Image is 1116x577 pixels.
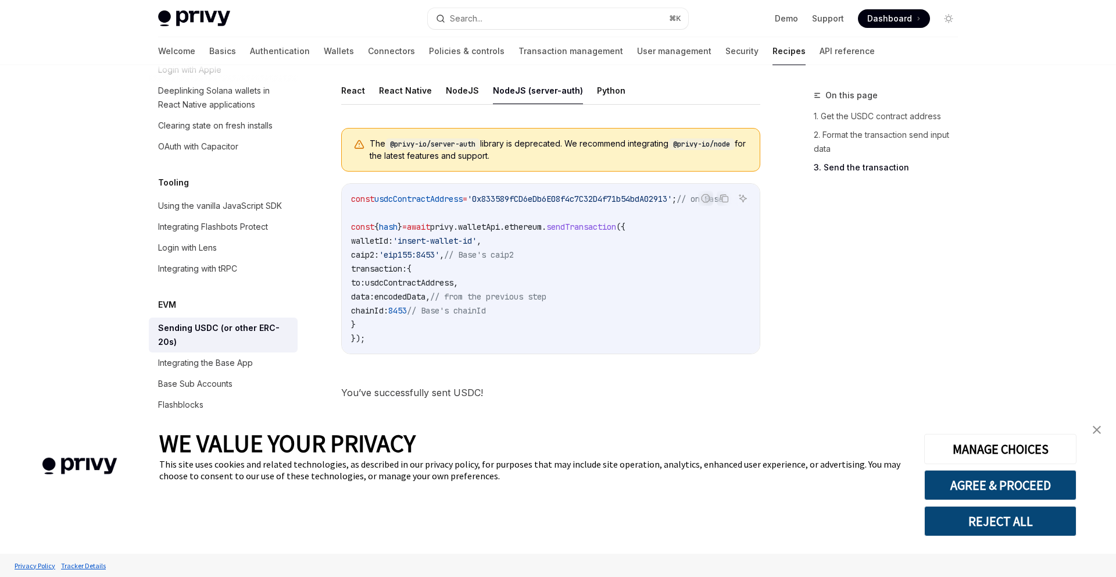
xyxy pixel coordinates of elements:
span: encodedData [374,291,425,302]
a: Privacy Policy [12,555,58,576]
button: Toggle dark mode [939,9,958,28]
img: light logo [158,10,230,27]
span: } [398,222,402,232]
span: ({ [616,222,625,232]
a: Login with Lens [149,237,298,258]
span: usdcContractAddress [365,277,453,288]
span: { [374,222,379,232]
span: On this page [825,88,878,102]
button: REJECT ALL [924,506,1076,536]
span: usdcContractAddress [374,194,463,204]
a: Base Sub Accounts [149,373,298,394]
span: You’ve successfully sent USDC! [341,384,760,401]
a: Authentication [250,37,310,65]
a: close banner [1085,418,1108,441]
span: // Base's chainId [407,305,486,316]
span: { [407,263,412,274]
a: Wallets [324,37,354,65]
span: Dashboard [867,13,912,24]
h5: Tooling [158,176,189,190]
a: 2. Format the transaction send input data [814,126,967,158]
button: Python [597,77,625,104]
span: , [477,236,481,246]
a: Flashblocks [149,394,298,415]
a: Welcome [158,37,195,65]
a: User management [637,37,711,65]
span: '0x833589fCD6eDb6E08f4c7C32D4f71b54bdA02913' [467,194,672,204]
span: , [439,250,444,260]
a: OAuth with Capacitor [149,136,298,157]
span: caip2: [351,250,379,260]
button: NodeJS (server-auth) [493,77,583,104]
div: Using the vanilla JavaScript SDK [158,199,282,213]
div: Sending USDC (or other ERC-20s) [158,321,291,349]
span: await [407,222,430,232]
span: to: [351,277,365,288]
a: Dashboard [858,9,930,28]
svg: Warning [353,139,365,151]
a: Support [812,13,844,24]
button: React [341,77,365,104]
span: = [463,194,467,204]
a: Security [725,37,759,65]
span: ⌘ K [669,14,681,23]
span: ethereum [505,222,542,232]
code: @privy-io/server-auth [385,138,480,150]
span: . [500,222,505,232]
a: Clearing state on fresh installs [149,115,298,136]
a: Transaction management [518,37,623,65]
div: Login with Lens [158,241,217,255]
div: This site uses cookies and related technologies, as described in our privacy policy, for purposes... [159,458,907,482]
span: 'insert-wallet-id' [393,236,477,246]
a: Demo [775,13,798,24]
span: hash [379,222,398,232]
span: , [453,277,458,288]
button: MANAGE CHOICES [924,434,1076,464]
div: Integrating Flashbots Protect [158,220,268,234]
a: API reference [820,37,875,65]
span: walletApi [458,222,500,232]
img: company logo [17,441,142,491]
a: Basics [209,37,236,65]
span: ; [672,194,677,204]
span: . [453,222,458,232]
span: } [351,319,356,330]
a: Integrating Flashbots Protect [149,216,298,237]
a: Deeplinking Solana wallets in React Native applications [149,80,298,115]
span: }); [351,333,365,344]
span: 8453 [388,305,407,316]
a: Using the vanilla JavaScript SDK [149,195,298,216]
span: // on Base [677,194,723,204]
button: Report incorrect code [698,191,713,206]
span: const [351,222,374,232]
img: close banner [1093,426,1101,434]
div: Integrating the Base App [158,356,253,370]
span: transaction: [351,263,407,274]
span: chainId: [351,305,388,316]
span: const [351,194,374,204]
a: Sending USDC (or other ERC-20s) [149,318,298,352]
span: // from the previous step [430,291,546,302]
a: Connectors [368,37,415,65]
div: OAuth with Capacitor [158,140,238,154]
span: WE VALUE YOUR PRIVACY [159,428,416,458]
div: Clearing state on fresh installs [158,119,273,133]
span: privy [430,222,453,232]
a: Integrating the Base App [149,352,298,373]
h5: EVM [158,298,176,312]
button: Ask AI [735,191,750,206]
div: Integrating with tRPC [158,262,237,276]
button: Copy the contents from the code block [717,191,732,206]
a: Tracker Details [58,555,109,576]
button: React Native [379,77,432,104]
div: Base Sub Accounts [158,377,233,391]
a: 3. Send the transaction [814,158,967,177]
span: . [542,222,546,232]
a: Integrating with tRPC [149,258,298,279]
button: Search...⌘K [428,8,688,29]
a: Policies & controls [429,37,505,65]
span: = [402,222,407,232]
button: AGREE & PROCEED [924,470,1076,500]
span: walletId: [351,236,393,246]
code: @privy-io/node [668,138,735,150]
